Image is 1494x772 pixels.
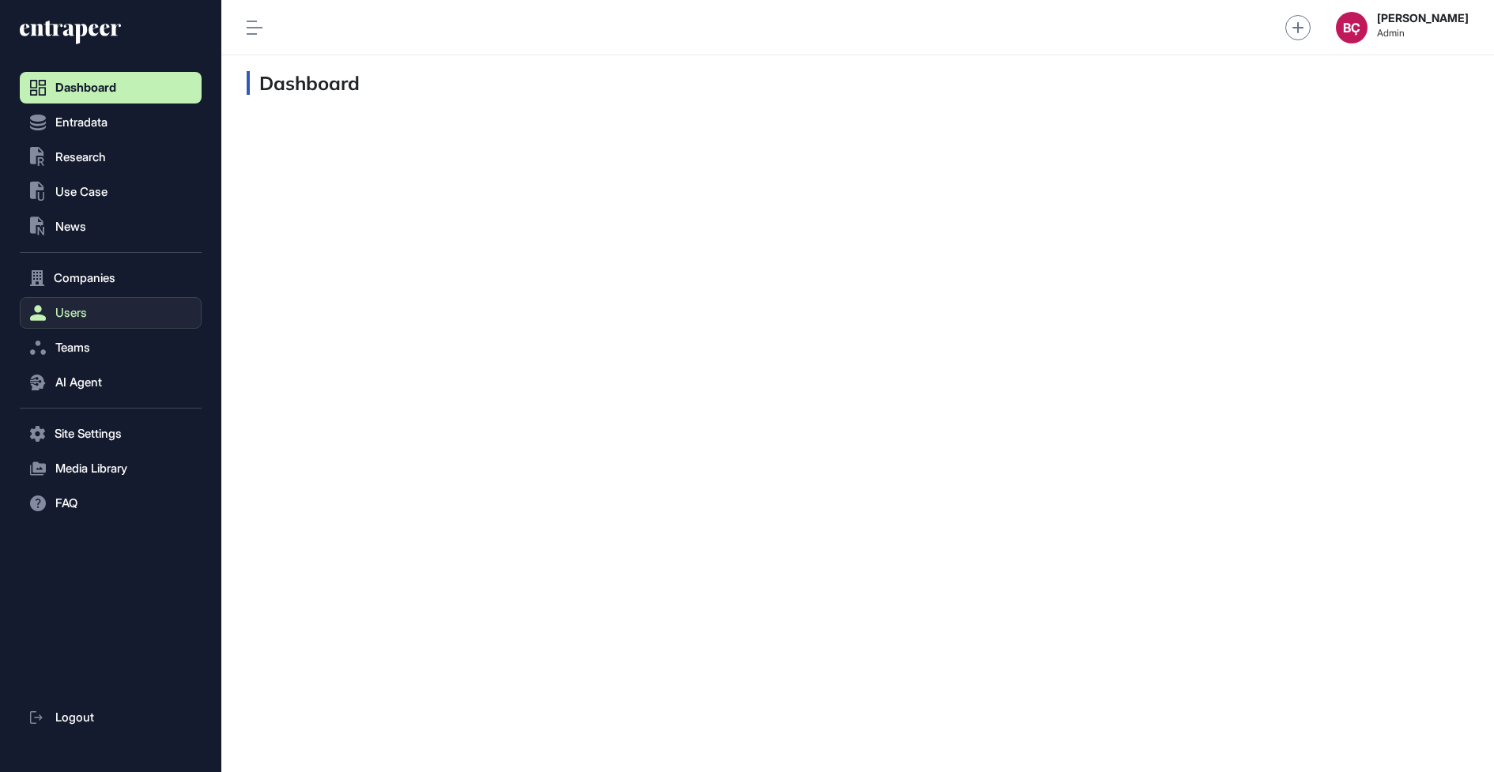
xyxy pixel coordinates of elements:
strong: [PERSON_NAME] [1377,12,1469,24]
button: BÇ [1336,12,1368,43]
button: News [20,211,202,243]
a: Logout [20,702,202,733]
span: Entradata [55,116,108,129]
span: FAQ [55,497,77,510]
button: Site Settings [20,418,202,450]
span: News [55,220,86,233]
button: Entradata [20,107,202,138]
button: Users [20,297,202,329]
span: AI Agent [55,376,102,389]
span: Companies [54,272,115,284]
button: Companies [20,262,202,294]
span: Site Settings [55,427,122,440]
button: Teams [20,332,202,363]
span: Research [55,151,106,164]
span: Teams [55,341,90,354]
a: Dashboard [20,72,202,104]
span: Media Library [55,462,127,475]
span: Admin [1377,28,1469,39]
h3: Dashboard [247,71,360,95]
span: Logout [55,711,94,724]
span: Users [55,307,87,319]
button: Media Library [20,453,202,484]
button: FAQ [20,488,202,519]
span: Use Case [55,186,108,198]
button: Research [20,141,202,173]
span: Dashboard [55,81,116,94]
button: AI Agent [20,367,202,398]
button: Use Case [20,176,202,208]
